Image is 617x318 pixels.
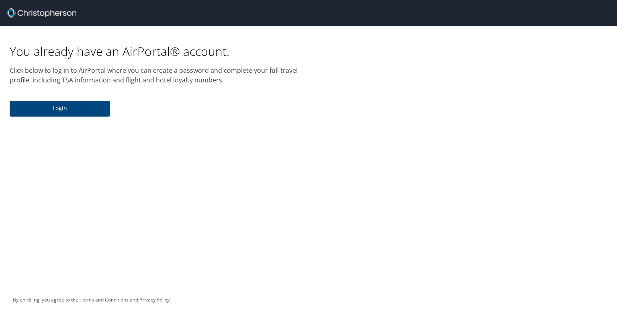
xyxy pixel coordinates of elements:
img: cbt logo [6,8,76,18]
a: Terms and Conditions [80,296,129,303]
p: Click below to log in to AirPortal where you can create a password and complete your full travel ... [10,66,299,85]
div: By enrolling, you agree to the and . [13,290,171,310]
h1: You already have an AirPortal® account. [10,43,299,59]
a: Privacy Policy [139,296,170,303]
span: Login [16,103,104,113]
button: Login [10,101,110,117]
